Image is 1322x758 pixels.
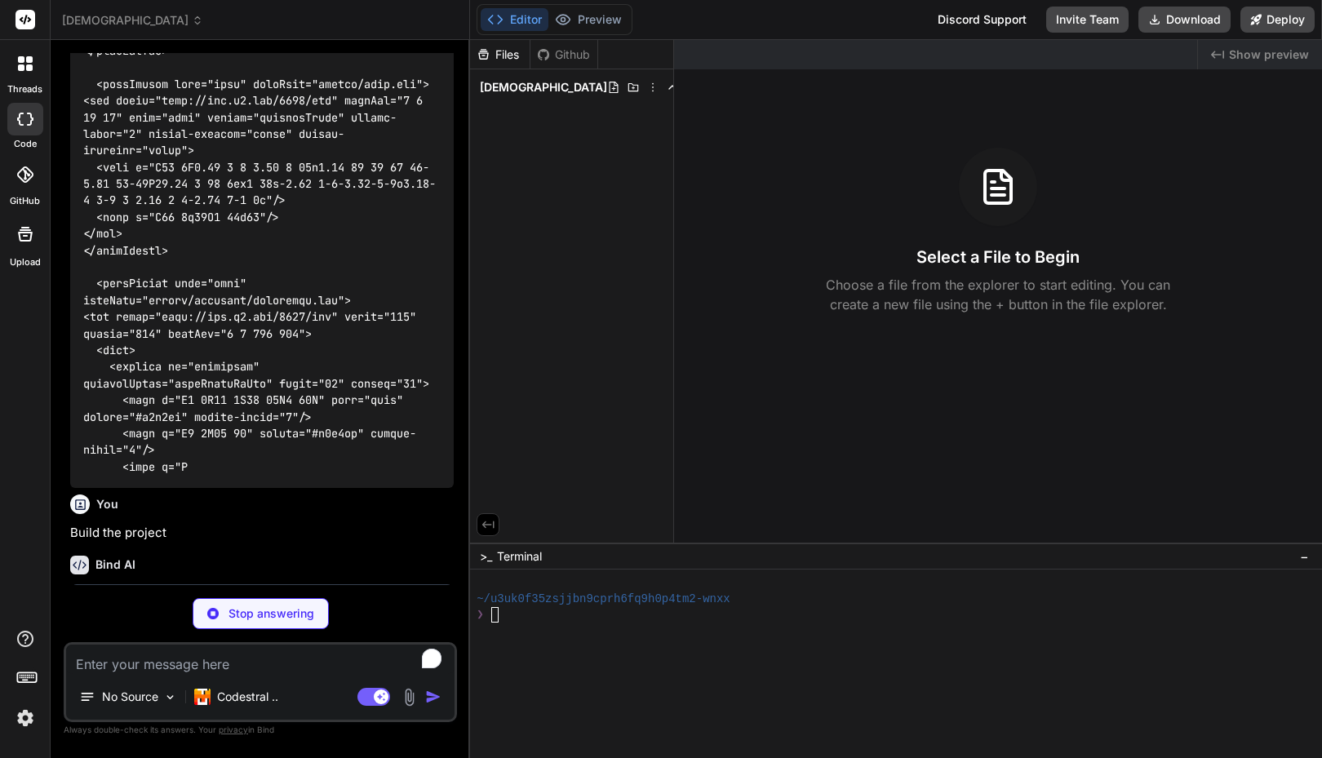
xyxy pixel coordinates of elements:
img: Pick Models [163,690,177,704]
button: Download [1138,7,1231,33]
p: Always double-check its answers. Your in Bind [64,722,457,738]
label: threads [7,82,42,96]
span: >_ [480,548,492,565]
img: Codestral 25.01 [194,689,211,705]
span: [DEMOGRAPHIC_DATA] [62,12,203,29]
label: Upload [10,255,41,269]
span: − [1300,548,1309,565]
textarea: To enrich screen reader interactions, please activate Accessibility in Grammarly extension settings [66,645,455,674]
p: Choose a file from the explorer to start editing. You can create a new file using the + button in... [815,275,1181,314]
div: Github [530,47,597,63]
span: privacy [219,725,248,734]
div: Files [470,47,530,63]
label: GitHub [10,194,40,208]
div: Discord Support [928,7,1036,33]
span: Terminal [497,548,542,565]
p: Codestral .. [217,689,278,705]
label: code [14,137,37,151]
span: [DEMOGRAPHIC_DATA] [480,79,607,95]
button: Editor [481,8,548,31]
button: Deploy [1240,7,1315,33]
button: − [1297,543,1312,570]
img: settings [11,704,39,732]
h6: Bind AI [95,556,135,573]
p: Stop answering [228,605,314,622]
button: [DEMOGRAPHIC_DATA] PlatformClick to open Workbench [71,585,452,639]
span: ~/u3uk0f35zsjjbn9cprh6fq9h0p4tm2-wnxx [477,592,730,607]
span: Show preview [1229,47,1309,63]
button: Preview [548,8,628,31]
span: ❯ [477,607,485,623]
img: icon [425,689,441,705]
h3: Select a File to Begin [916,246,1080,268]
h6: You [96,496,118,512]
p: No Source [102,689,158,705]
button: Invite Team [1046,7,1129,33]
p: Build the project [70,524,454,543]
img: attachment [400,688,419,707]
